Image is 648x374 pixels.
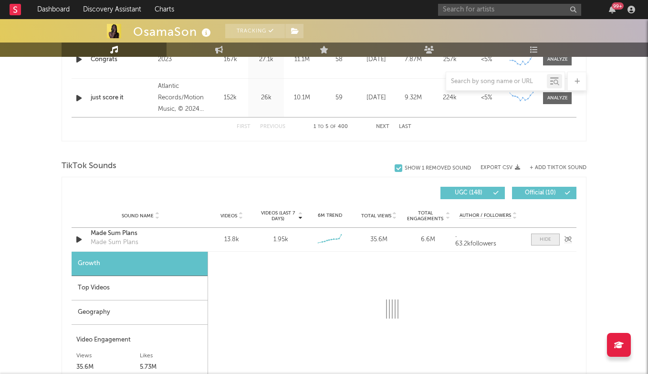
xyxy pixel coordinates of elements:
div: [DATE] [360,55,392,64]
button: First [237,124,251,129]
button: Last [399,124,411,129]
input: Search by song name or URL [446,78,547,85]
a: just score it [91,93,153,103]
div: OsamaSon [133,24,213,40]
span: UGC ( 148 ) [447,190,491,196]
span: Videos (last 7 days) [259,210,297,222]
a: . [455,232,522,239]
div: 35.6M [357,235,401,245]
div: 6.6M [406,235,450,245]
div: 6M Trend [308,212,352,219]
div: Likes [140,350,203,362]
div: <5% [470,55,502,64]
span: to [318,125,324,129]
button: 99+ [609,6,616,13]
span: Author / Followers [460,213,511,219]
div: 11.1M [286,55,317,64]
div: 59 [322,93,355,103]
button: Tracking [225,24,285,38]
button: Export CSV [481,165,520,171]
div: Views [76,350,140,362]
span: of [330,125,336,129]
div: 58 [322,55,355,64]
div: Video Engagement [76,334,203,346]
div: 1 5 400 [304,121,357,133]
span: Official ( 10 ) [518,190,562,196]
div: Growth [72,252,208,276]
div: Atlantic Records/Motion Music, © 2024 OsamaSon under exclusive license to Motion Music, LLC and A... [158,81,210,115]
div: 26k [251,93,282,103]
div: 1.95k [273,235,288,245]
div: <5% [470,93,502,103]
div: 35.6M [76,362,140,373]
div: 257k [434,55,466,64]
span: Sound Name [122,213,154,219]
span: Total Engagements [406,210,445,222]
div: 27.1k [251,55,282,64]
div: Top Videos [72,276,208,300]
button: UGC(148) [440,187,505,199]
button: + Add TikTok Sound [520,165,586,171]
div: 10.1M [286,93,317,103]
div: 63.2k followers [455,241,522,247]
strong: . [455,232,457,238]
div: 167k [215,55,246,64]
span: Total Views [361,213,391,219]
button: Previous [260,124,285,129]
div: 152k [215,93,246,103]
a: Congrats [91,55,153,64]
div: 224k [434,93,466,103]
div: 9.32M [397,93,429,103]
div: Made Sum Plans [91,238,138,247]
button: Official(10) [512,187,576,199]
div: [DATE] [360,93,392,103]
input: Search for artists [438,4,581,16]
button: + Add TikTok Sound [530,165,586,171]
div: 99 + [612,2,624,10]
div: Show 1 Removed Sound [405,165,471,171]
span: TikTok Sounds [62,160,116,172]
span: Videos [220,213,237,219]
button: Next [376,124,389,129]
div: 2023 [158,54,210,65]
div: Geography [72,300,208,325]
div: 7.87M [397,55,429,64]
div: 13.8k [209,235,254,245]
div: 5.73M [140,362,203,373]
a: Made Sum Plans [91,229,190,238]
